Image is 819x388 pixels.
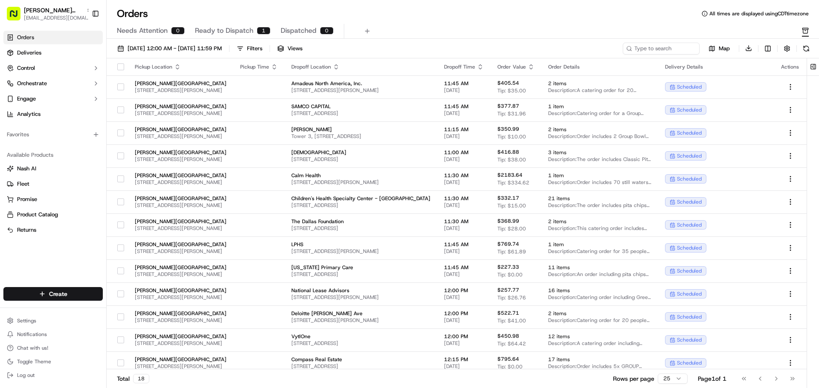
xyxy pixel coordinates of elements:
span: [STREET_ADDRESS][PERSON_NAME] [135,202,227,209]
span: Description: An order including pita chips and hummus, along with a group bowl bar featuring gril... [548,271,651,278]
span: Views [288,45,302,52]
div: Filters [247,45,262,52]
span: 2 items [548,310,651,317]
div: 18 [133,374,149,383]
span: [STREET_ADDRESS][PERSON_NAME] [291,87,430,94]
span: Tip: $28.00 [497,225,526,232]
span: [EMAIL_ADDRESS][DOMAIN_NAME] [24,14,92,21]
span: [PERSON_NAME][GEOGRAPHIC_DATA] [135,195,227,202]
span: 2 items [548,218,651,225]
span: [DATE] [444,225,484,232]
button: Views [273,43,306,55]
span: Calm Health [291,172,430,179]
span: [STREET_ADDRESS] [291,110,430,117]
span: scheduled [677,175,702,182]
span: 11:45 AM [444,103,484,110]
span: Create [49,290,67,298]
span: [PERSON_NAME][GEOGRAPHIC_DATA] [135,103,227,110]
span: 12 items [548,333,651,340]
div: Dropoff Location [291,63,430,70]
span: 12:00 PM [444,333,484,340]
span: [DATE] [444,363,484,370]
span: Compass Real Estate [291,356,430,363]
button: [PERSON_NAME][GEOGRAPHIC_DATA] [24,6,83,14]
span: 11:30 AM [444,195,484,202]
span: Fleet [17,180,29,188]
span: [STREET_ADDRESS][PERSON_NAME] [135,225,227,232]
div: Dropoff Time [444,63,484,70]
span: Tip: $64.42 [497,340,526,347]
span: [STREET_ADDRESS][PERSON_NAME] [135,271,227,278]
span: Description: Catering order for a Group Bowl Bar with Grilled Chicken, Grilled Steak, Crazy Feta,... [548,110,651,117]
span: Deliveries [17,49,41,57]
span: Tip: $38.00 [497,156,526,163]
span: scheduled [677,83,702,90]
span: scheduled [677,106,702,113]
span: Description: Catering order for 20 people including a Group Bowl Bar with Harissa Honey Chicken a... [548,317,651,324]
span: [STREET_ADDRESS][PERSON_NAME] [291,248,430,255]
span: [STREET_ADDRESS][PERSON_NAME] [135,363,227,370]
span: [STREET_ADDRESS] [291,225,430,232]
span: VytlOne [291,333,430,340]
span: [STREET_ADDRESS][PERSON_NAME] [291,317,430,324]
input: Type to search [623,43,700,55]
a: Promise [7,195,99,203]
span: Amadeus North America, Inc. [291,80,430,87]
span: $257.77 [497,287,519,293]
span: $450.98 [497,333,519,339]
button: Toggle Theme [3,356,103,368]
div: Actions [781,63,800,70]
span: $2183.64 [497,172,523,178]
span: Tip: $334.62 [497,179,529,186]
span: Tip: $0.00 [497,363,523,370]
button: Chat with us! [3,342,103,354]
button: Filters [233,43,266,55]
span: [PERSON_NAME][GEOGRAPHIC_DATA] [135,126,227,133]
div: 0 [320,27,334,34]
button: Map [703,43,735,54]
span: $350.99 [497,126,519,132]
span: [STREET_ADDRESS][PERSON_NAME] [135,248,227,255]
span: Notifications [17,331,47,338]
span: 2 items [548,126,651,133]
span: Description: A catering order for 20 people, including two Group Bowl Bars with grilled chicken, ... [548,87,651,94]
button: Product Catalog [3,208,103,221]
span: [DATE] [444,271,484,278]
span: [DATE] [444,179,484,186]
span: 21 items [548,195,651,202]
span: Map [719,45,730,52]
span: 11:15 AM [444,126,484,133]
span: Nash AI [17,165,36,172]
span: [DEMOGRAPHIC_DATA] [291,149,430,156]
span: [STREET_ADDRESS] [291,202,430,209]
span: 11:30 AM [444,218,484,225]
span: $769.74 [497,241,519,247]
a: Deliveries [3,46,103,60]
span: SAMCO CAPITAL [291,103,430,110]
a: Fleet [7,180,99,188]
span: Description: The order includes pita chips and dip, Greek salad, chicken and rice, and a falafel ... [548,202,651,209]
span: 12:00 PM [444,287,484,294]
span: [STREET_ADDRESS][PERSON_NAME] [135,110,227,117]
span: scheduled [677,198,702,205]
span: Description: A catering order including assorted dips and chips, a group bowl bar with grilled ch... [548,340,651,347]
span: [PERSON_NAME][GEOGRAPHIC_DATA] [135,241,227,248]
div: Pickup Location [135,63,227,70]
span: [PERSON_NAME][GEOGRAPHIC_DATA] [135,149,227,156]
span: [STREET_ADDRESS] [291,156,430,163]
span: 11 items [548,264,651,271]
span: Description: The order includes Classic Pita Chips with Crazy Feta dip and a Group Bowl Bar with ... [548,156,651,163]
span: $227.33 [497,264,519,270]
span: Description: Catering order for 35 people including pita chips and dip, two grilled chicken bowl ... [548,248,651,255]
button: Log out [3,369,103,381]
div: Order Details [548,63,651,70]
span: Description: Order includes 5x GROUP BOWL BAR - Grilled Chicken with Saffron Basmati White Rice, ... [548,363,651,370]
span: Tip: $35.00 [497,87,526,94]
div: Available Products [3,148,103,162]
span: Tip: $41.00 [497,317,526,324]
button: [DATE] 12:00 AM - [DATE] 11:59 PM [113,43,226,55]
span: 12:15 PM [444,356,484,363]
span: scheduled [677,313,702,320]
span: [STREET_ADDRESS][PERSON_NAME] [135,179,227,186]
